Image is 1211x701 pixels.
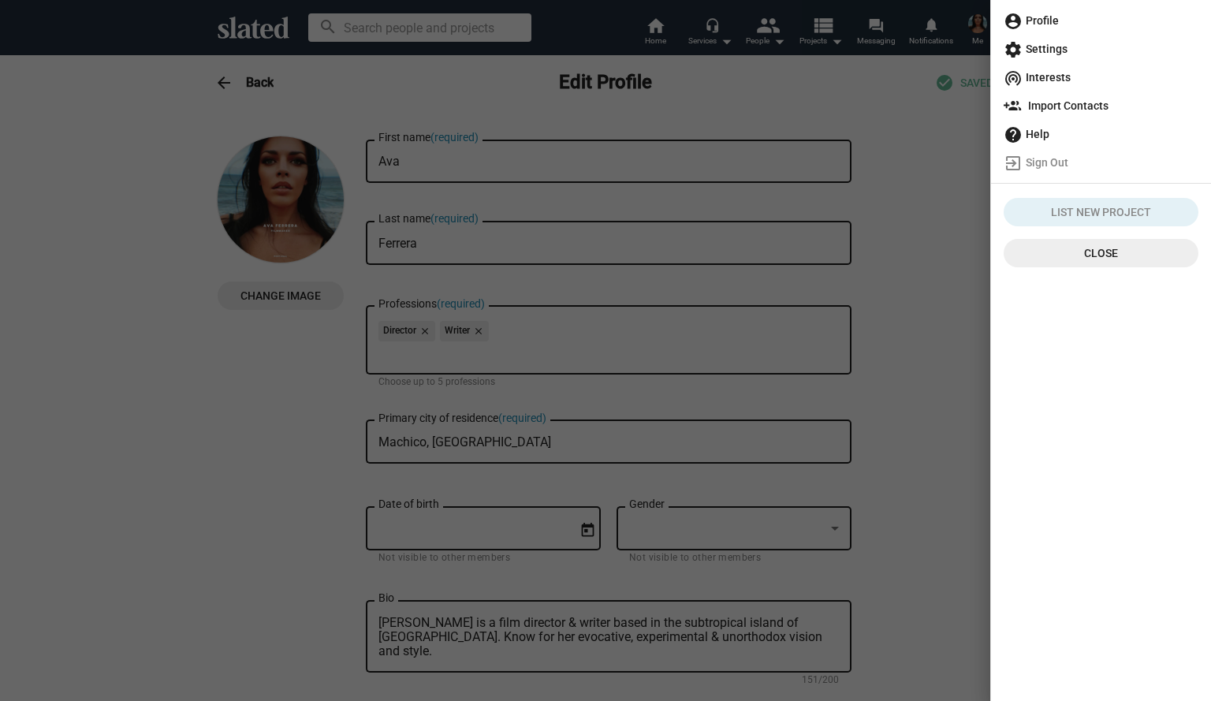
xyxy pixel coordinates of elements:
a: Import Contacts [997,91,1205,120]
span: Close [1016,239,1186,267]
mat-icon: help [1004,125,1023,144]
a: Settings [997,35,1205,63]
span: Sign Out [1004,148,1198,177]
mat-icon: wifi_tethering [1004,69,1023,88]
span: Import Contacts [1004,91,1198,120]
span: List New Project [1016,198,1186,226]
a: Profile [997,6,1205,35]
a: Interests [997,63,1205,91]
span: Help [1004,120,1198,148]
button: Close [1004,239,1198,267]
button: List New Project [1004,198,1198,226]
a: Help [997,120,1205,148]
span: Interests [1004,63,1198,91]
span: Profile [1004,6,1198,35]
a: Sign Out [997,148,1205,177]
mat-icon: settings [1004,40,1023,59]
span: Settings [1004,35,1198,63]
mat-icon: account_circle [1004,12,1023,31]
mat-icon: exit_to_app [1004,154,1023,173]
